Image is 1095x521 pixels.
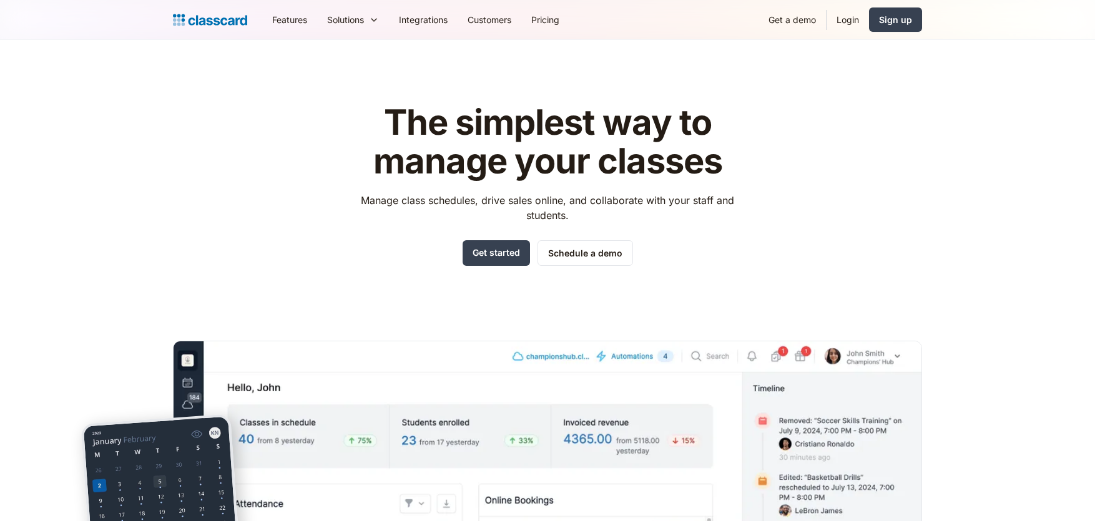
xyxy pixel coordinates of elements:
a: Features [262,6,317,34]
a: Customers [458,6,521,34]
div: Sign up [879,13,912,26]
a: Login [827,6,869,34]
a: Get a demo [759,6,826,34]
a: Sign up [869,7,922,32]
a: Get started [463,240,530,266]
div: Solutions [317,6,389,34]
a: Schedule a demo [538,240,633,266]
a: Integrations [389,6,458,34]
a: home [173,11,247,29]
div: Solutions [327,13,364,26]
a: Pricing [521,6,569,34]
